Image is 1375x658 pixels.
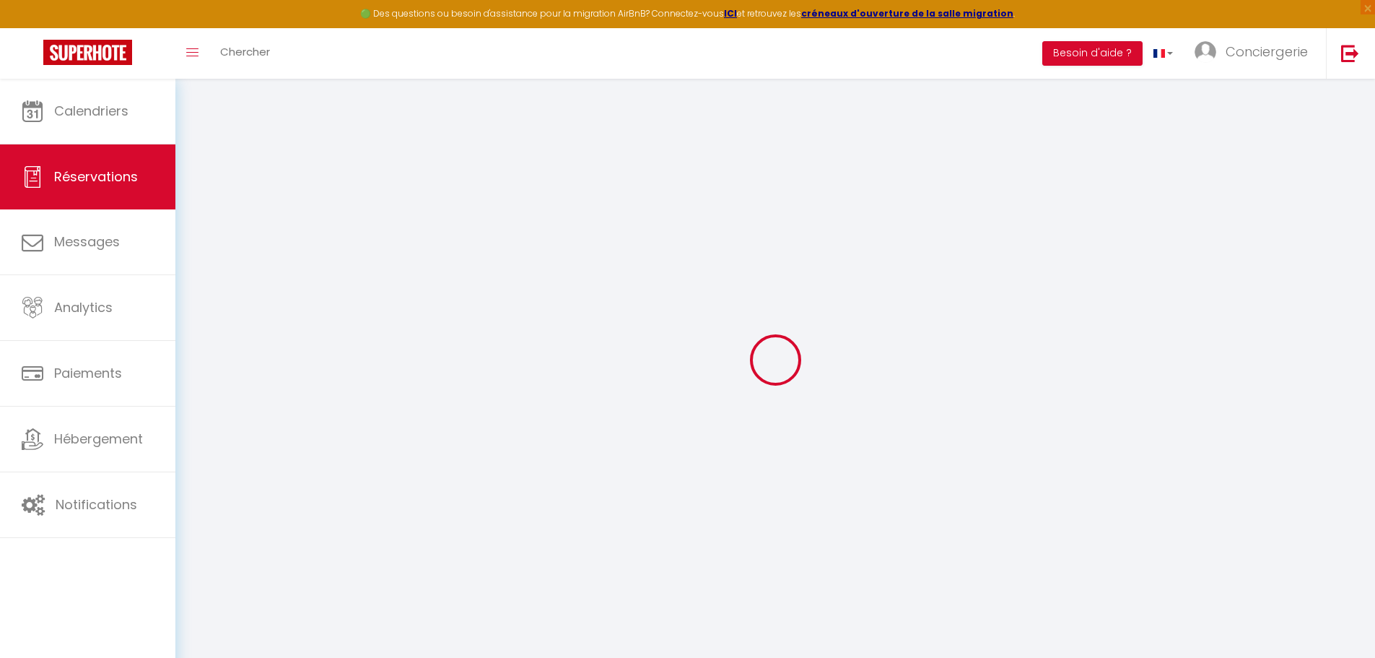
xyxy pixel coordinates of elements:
[1226,43,1308,61] span: Conciergerie
[56,495,137,514] span: Notifications
[12,6,55,49] button: Ouvrir le widget de chat LiveChat
[43,40,132,65] img: Super Booking
[1042,41,1143,66] button: Besoin d'aide ?
[54,233,120,251] span: Messages
[1341,44,1359,62] img: logout
[54,102,128,120] span: Calendriers
[54,168,138,186] span: Réservations
[724,7,737,20] a: ICI
[220,44,270,59] span: Chercher
[1184,28,1326,79] a: ... Conciergerie
[1195,41,1216,63] img: ...
[54,298,113,316] span: Analytics
[801,7,1013,20] a: créneaux d'ouverture de la salle migration
[54,364,122,382] span: Paiements
[54,430,143,448] span: Hébergement
[209,28,281,79] a: Chercher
